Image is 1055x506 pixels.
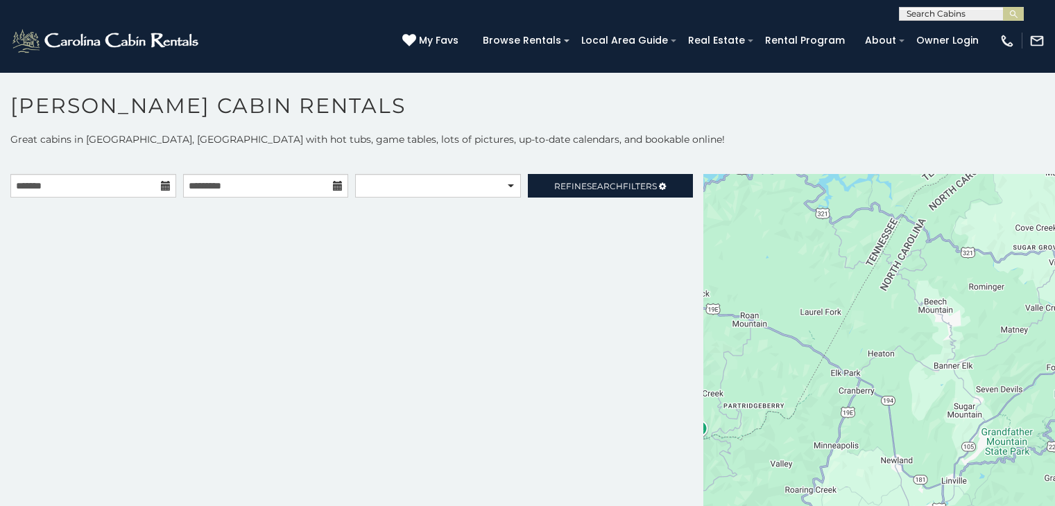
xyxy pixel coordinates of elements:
a: Owner Login [909,30,986,51]
img: White-1-2.png [10,27,203,55]
span: Search [587,181,623,191]
a: Rental Program [758,30,852,51]
img: mail-regular-white.png [1029,33,1045,49]
img: phone-regular-white.png [1000,33,1015,49]
a: Browse Rentals [476,30,568,51]
span: Refine Filters [554,181,657,191]
a: My Favs [402,33,462,49]
span: My Favs [419,33,458,48]
a: RefineSearchFilters [528,174,694,198]
a: About [858,30,903,51]
a: Real Estate [681,30,752,51]
a: Local Area Guide [574,30,675,51]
